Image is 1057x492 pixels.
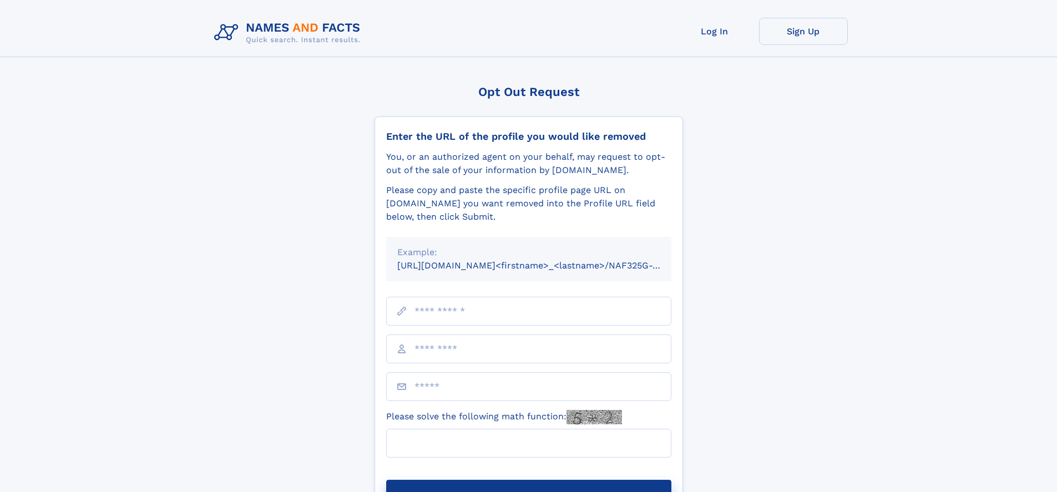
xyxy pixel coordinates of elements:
[386,130,671,143] div: Enter the URL of the profile you would like removed
[386,184,671,224] div: Please copy and paste the specific profile page URL on [DOMAIN_NAME] you want removed into the Pr...
[397,246,660,259] div: Example:
[397,260,692,271] small: [URL][DOMAIN_NAME]<firstname>_<lastname>/NAF325G-xxxxxxxx
[386,150,671,177] div: You, or an authorized agent on your behalf, may request to opt-out of the sale of your informatio...
[210,18,370,48] img: Logo Names and Facts
[386,410,622,424] label: Please solve the following math function:
[375,85,683,99] div: Opt Out Request
[759,18,848,45] a: Sign Up
[670,18,759,45] a: Log In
